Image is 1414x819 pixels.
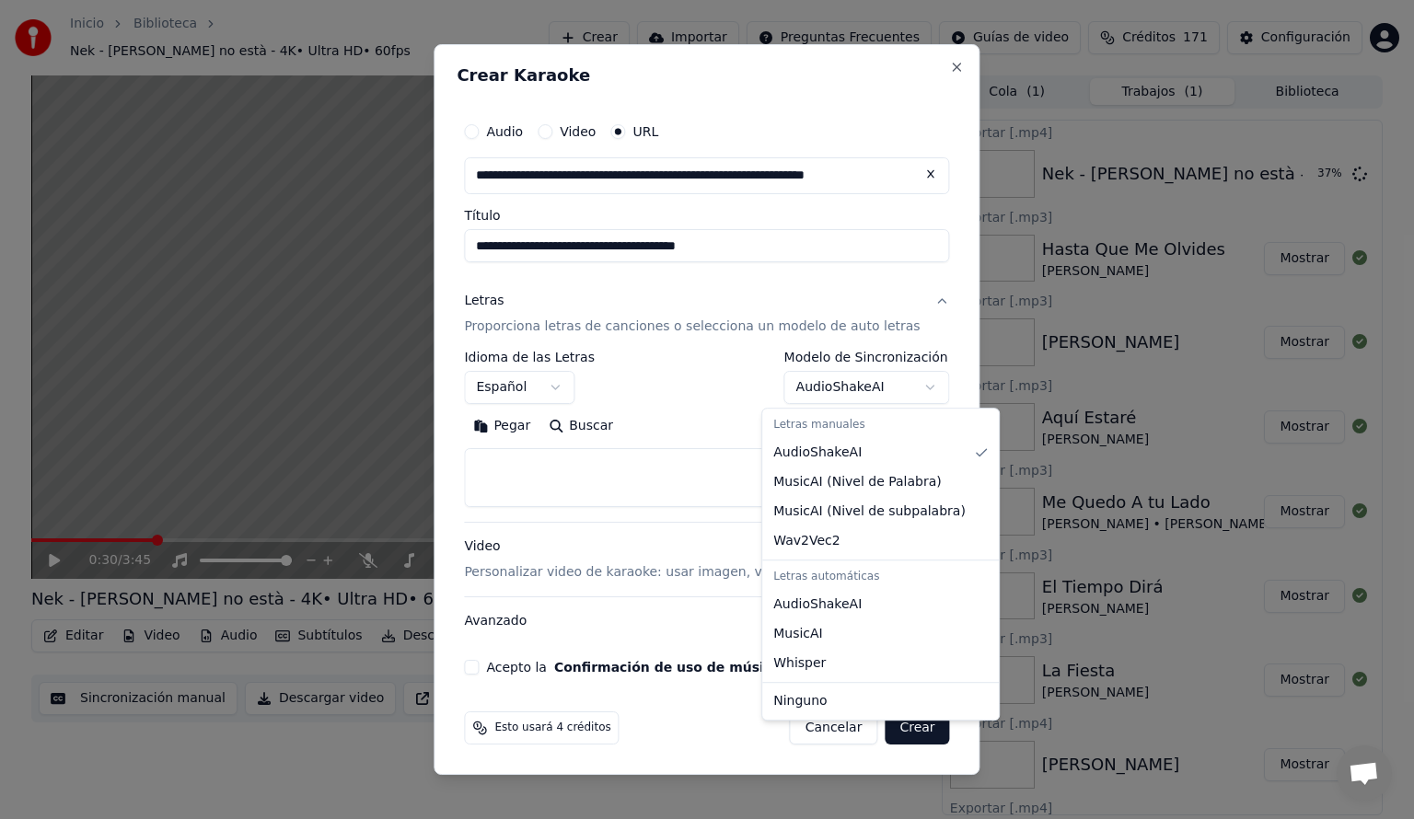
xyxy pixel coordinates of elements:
[773,444,862,462] span: AudioShakeAI
[773,654,826,673] span: Whisper
[773,595,862,614] span: AudioShakeAI
[766,564,995,590] div: Letras automáticas
[773,625,823,643] span: MusicAI
[773,692,827,710] span: Ninguno
[773,473,942,491] span: MusicAI ( Nivel de Palabra )
[773,532,840,550] span: Wav2Vec2
[773,502,966,521] span: MusicAI ( Nivel de subpalabra )
[766,412,995,438] div: Letras manuales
